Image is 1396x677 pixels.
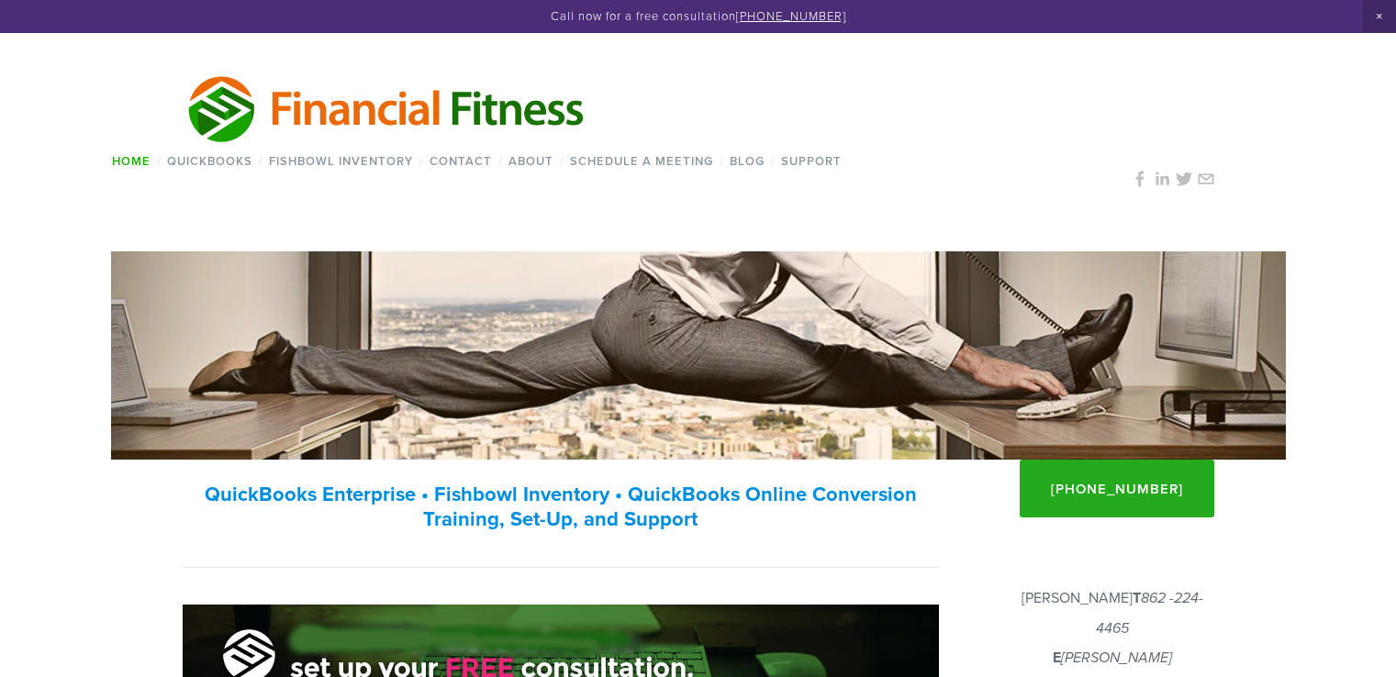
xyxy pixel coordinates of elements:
[263,148,419,174] a: Fishbowl Inventory
[419,152,424,170] span: /
[36,9,1360,24] p: Call now for a free consultation
[498,152,503,170] span: /
[1020,460,1214,517] a: [PHONE_NUMBER]
[424,148,498,174] a: Contact
[1133,587,1141,608] strong: T
[564,148,720,174] a: Schedule a Meeting
[205,479,922,532] strong: QuickBooks Enterprise • Fishbowl Inventory • QuickBooks Online Conversion Training, Set-Up, and S...
[560,152,564,170] span: /
[106,148,157,174] a: Home
[157,152,162,170] span: /
[259,152,263,170] span: /
[776,148,848,174] a: Support
[1096,590,1203,637] em: 862 -224-4465
[183,69,588,148] img: Financial Fitness Consulting
[771,152,776,170] span: /
[736,7,846,24] a: [PHONE_NUMBER]
[183,333,1215,378] h1: Your trusted Quickbooks, Fishbowl, and inventory expert.
[724,148,771,174] a: Blog
[1053,647,1061,668] strong: E
[503,148,560,174] a: About
[162,148,259,174] a: QuickBooks
[720,152,724,170] span: /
